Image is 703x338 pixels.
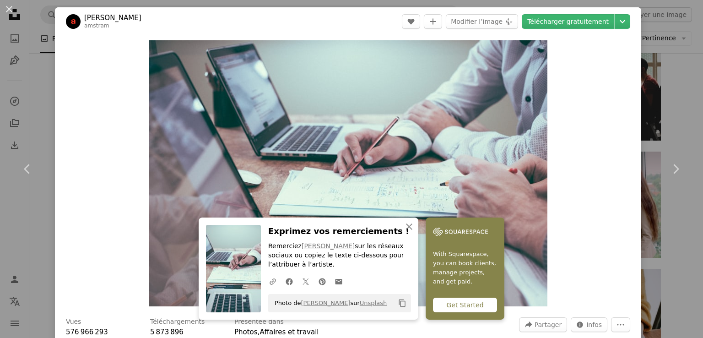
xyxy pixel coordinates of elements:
[302,242,355,250] a: [PERSON_NAME]
[301,300,350,306] a: [PERSON_NAME]
[360,300,387,306] a: Unsplash
[270,296,387,311] span: Photo de sur
[446,14,518,29] button: Modifier l’image
[84,13,141,22] a: [PERSON_NAME]
[611,317,630,332] button: Plus d’actions
[268,242,411,269] p: Remerciez sur les réseaux sociaux ou copiez le texte ci-dessous pour l’attribuer à l’artiste.
[433,250,497,286] span: With Squarespace, you can book clients, manage projects, and get paid.
[66,317,81,327] h3: Vues
[314,272,330,290] a: Partagez-lePinterest
[258,328,260,336] span: ,
[433,225,488,239] img: file-1747939142011-51e5cc87e3c9
[66,14,81,29] img: Accéder au profil de Scott Graham
[330,272,347,290] a: Partager par mail
[150,328,184,336] span: 5 873 896
[150,317,205,327] h3: Téléchargements
[234,328,258,336] a: Photos
[260,328,319,336] a: Affaires et travail
[424,14,442,29] button: Ajouter à la collection
[648,125,703,213] a: Suivant
[297,272,314,290] a: Partagez-leTwitter
[402,14,420,29] button: J’aime
[66,328,108,336] span: 576 966 293
[426,218,504,320] a: With Squarespace, you can book clients, manage projects, and get paid.Get Started
[615,14,630,29] button: Choisissez la taille de téléchargement
[571,317,607,332] button: Statistiques de cette image
[149,40,547,306] button: Zoom sur cette image
[234,317,284,327] h3: Présentée dans
[433,298,497,312] div: Get Started
[149,40,547,306] img: Personne tenant un crayon près d’un ordinateur portable
[84,22,109,29] a: amstram
[395,295,410,311] button: Copier dans le presse-papier
[535,318,562,332] span: Partager
[268,225,411,238] h3: Exprimez vos remerciements !
[519,317,567,332] button: Partager cette image
[522,14,614,29] a: Télécharger gratuitement
[586,318,602,332] span: Infos
[281,272,297,290] a: Partagez-leFacebook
